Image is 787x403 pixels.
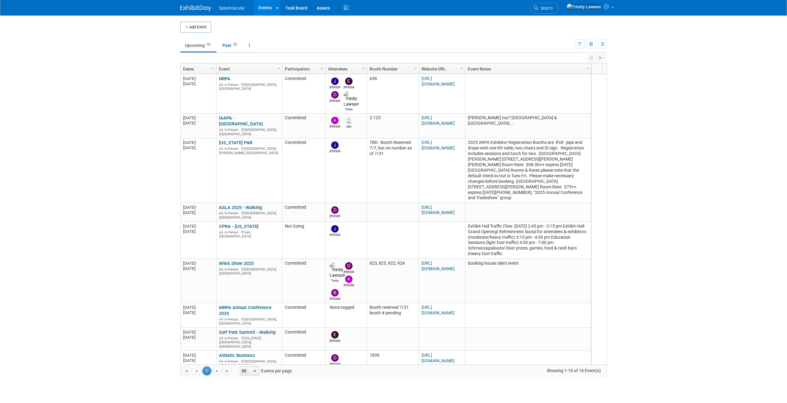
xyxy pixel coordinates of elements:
[219,83,223,86] img: In-Person Event
[183,310,213,315] div: [DATE]
[331,117,339,124] img: Alex Weidman
[421,76,455,86] a: [URL][DOMAIN_NAME]
[541,366,606,375] span: Showing 1-16 of 16 Event(s)
[219,76,230,82] a: NRPA
[225,359,240,363] span: In-Person
[219,211,223,214] img: In-Person Event
[282,203,325,222] td: Committed
[225,128,240,132] span: In-Person
[219,359,223,363] img: In-Person Event
[330,278,340,283] div: Trinity Lawson
[330,296,340,301] div: Brian Faulkner
[225,211,240,215] span: In-Person
[282,74,325,113] td: Committed
[330,124,340,129] div: Alex Weidman
[367,114,419,138] td: 2-123
[421,205,455,215] a: [URL][DOMAIN_NAME]
[202,366,212,376] span: 1
[282,138,325,203] td: Committed
[183,120,213,126] div: [DATE]
[360,64,367,73] a: Column Settings
[183,224,213,229] div: [DATE]
[183,76,213,81] div: [DATE]
[225,267,240,271] span: In-Person
[412,64,419,73] a: Column Settings
[192,366,201,376] a: Go to the previous page
[183,266,213,271] div: [DATE]
[196,115,197,120] span: -
[421,140,455,150] a: [URL][DOMAIN_NAME]
[219,229,279,239] div: Vail, [GEOGRAPHIC_DATA]
[465,259,591,303] td: booking house client event
[219,317,223,321] img: In-Person Event
[183,305,213,310] div: [DATE]
[331,141,339,149] img: Jimmy Nigh
[240,367,251,375] span: 50
[196,330,197,334] span: -
[196,305,197,310] span: -
[219,127,279,136] div: [GEOGRAPHIC_DATA], [GEOGRAPHIC_DATA]
[421,115,455,126] a: [URL][DOMAIN_NAME]
[330,262,345,278] img: Trinity Lawson
[196,76,197,81] span: -
[282,351,325,370] td: Committed
[219,267,223,271] img: In-Person Event
[458,64,465,73] a: Column Settings
[219,330,276,335] a: Surf Park Summit - Walking
[282,328,325,351] td: Committed
[367,303,419,328] td: Booth reserved 7/31 booth # pending
[218,40,243,51] a: Past72
[465,114,591,138] td: [PERSON_NAME] too? [GEOGRAPHIC_DATA] & [GEOGRAPHIC_DATA]....
[215,369,220,374] span: Go to the next page
[421,353,455,363] a: [URL][DOMAIN_NAME]
[413,66,418,71] span: Column Settings
[219,336,223,339] img: In-Person Event
[465,222,591,259] td: Exhibit Hall Traffic Flow: [DATE] 2:45 pm - 3:15 pm Exhibit Hall Grand Opening! Refreshment Socia...
[282,259,325,303] td: Committed
[196,140,197,145] span: -
[196,224,197,229] span: -
[219,147,223,150] img: In-Person Event
[219,146,279,155] div: [GEOGRAPHIC_DATA][PERSON_NAME], [GEOGRAPHIC_DATA]
[421,64,461,74] a: Website URL
[183,335,213,340] div: [DATE]
[468,64,587,74] a: Event Notes
[182,366,191,376] a: Go to the first page
[330,338,340,343] div: Enrico Rossi
[225,147,240,151] span: In-Person
[421,305,455,315] a: [URL][DOMAIN_NAME]
[219,261,254,266] a: WWA Show 2025
[219,224,259,229] a: CPRA - [US_STATE]
[344,85,354,90] div: Enrico Rossi
[584,64,591,73] a: Column Settings
[183,330,213,335] div: [DATE]
[219,317,279,326] div: [GEOGRAPHIC_DATA], [GEOGRAPHIC_DATA]
[183,353,213,358] div: [DATE]
[370,64,415,74] a: Booth Number
[219,6,245,10] span: Splashtacular
[219,82,279,91] div: [GEOGRAPHIC_DATA], [GEOGRAPHIC_DATA]
[183,115,213,120] div: [DATE]
[219,305,272,316] a: MRPA Annual Conference 2025
[331,331,339,338] img: Enrico Rossi
[205,42,212,47] span: 16
[330,85,340,90] div: Jimmy Nigh
[344,270,354,274] div: Drew Ford
[345,117,353,124] img: Glyn Jones
[361,66,366,71] span: Column Settings
[330,149,340,153] div: Jimmy Nigh
[330,233,340,237] div: Jimmy Nigh
[219,64,278,74] a: Event
[344,283,354,288] div: Alex Weidman
[331,78,339,85] img: Jimmy Nigh
[319,66,324,71] span: Column Settings
[344,91,359,107] img: Trinity Lawson
[183,140,213,145] div: [DATE]
[367,74,419,113] td: 638
[225,83,240,87] span: In-Person
[210,66,215,71] span: Column Settings
[219,128,223,131] img: In-Person Event
[180,22,211,33] button: Add Event
[344,124,354,129] div: Glyn Jones
[344,107,354,111] div: Trinity Lawson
